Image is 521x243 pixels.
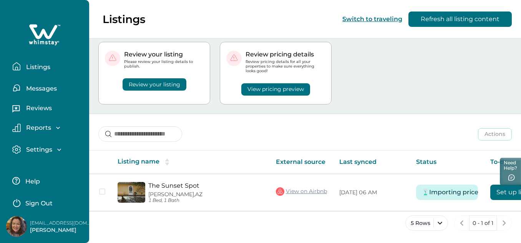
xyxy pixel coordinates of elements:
[333,150,410,174] th: Last synced
[12,145,83,154] button: Settings
[159,158,175,166] button: sorting
[24,63,50,71] p: Listings
[124,51,204,58] p: Review your listing
[12,59,83,74] button: Listings
[410,150,484,174] th: Status
[124,60,204,69] p: Please review your listing details to publish.
[434,185,473,200] button: Importing price
[118,182,145,203] img: propertyImage_The Sunset Spot
[123,78,186,91] button: Review your listing
[408,12,512,27] button: Refresh all listing content
[23,178,40,185] p: Help
[405,215,448,231] button: 5 Rows
[24,85,57,93] p: Messages
[24,124,51,132] p: Reports
[270,150,333,174] th: External source
[246,51,325,58] p: Review pricing details
[473,220,493,227] p: 0 - 1 of 1
[148,191,264,198] p: [PERSON_NAME], AZ
[12,124,83,132] button: Reports
[421,188,430,197] img: Timer
[148,198,264,203] p: 1 Bed, 1 Bath
[339,189,404,197] p: [DATE] 06 AM
[246,60,325,74] p: Review pricing details for all your properties to make sure everything looks good!
[12,195,80,210] button: Sign Out
[111,150,270,174] th: Listing name
[478,128,512,141] button: Actions
[12,102,83,117] button: Reviews
[103,13,145,26] p: Listings
[342,15,402,23] button: Switch to traveling
[148,182,264,189] a: The Sunset Spot
[25,200,53,207] p: Sign Out
[24,104,52,112] p: Reviews
[30,226,91,234] p: [PERSON_NAME]
[276,187,327,197] a: View on Airbnb
[454,215,470,231] button: previous page
[12,173,80,188] button: Help
[24,146,52,154] p: Settings
[241,83,310,96] button: View pricing preview
[12,80,83,96] button: Messages
[496,215,512,231] button: next page
[30,219,91,227] p: [EMAIL_ADDRESS][DOMAIN_NAME]
[469,215,497,231] button: 0 - 1 of 1
[6,216,27,237] img: Whimstay Host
